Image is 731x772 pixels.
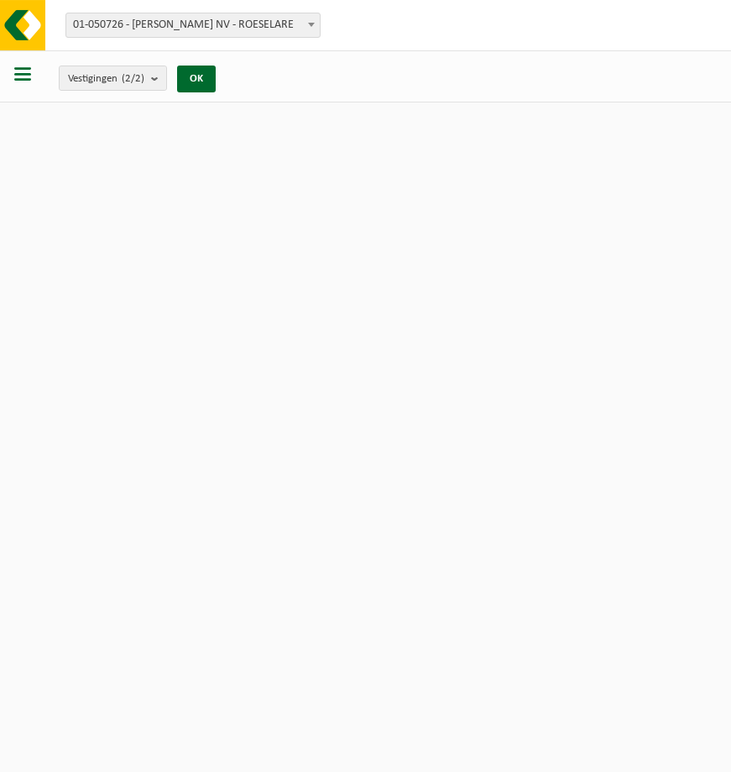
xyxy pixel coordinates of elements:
[66,13,320,37] span: 01-050726 - STERCKX KAREL NV - ROESELARE
[68,66,144,92] span: Vestigingen
[122,73,144,84] count: (2/2)
[177,66,216,92] button: OK
[59,66,167,91] button: Vestigingen(2/2)
[65,13,321,38] span: 01-050726 - STERCKX KAREL NV - ROESELARE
